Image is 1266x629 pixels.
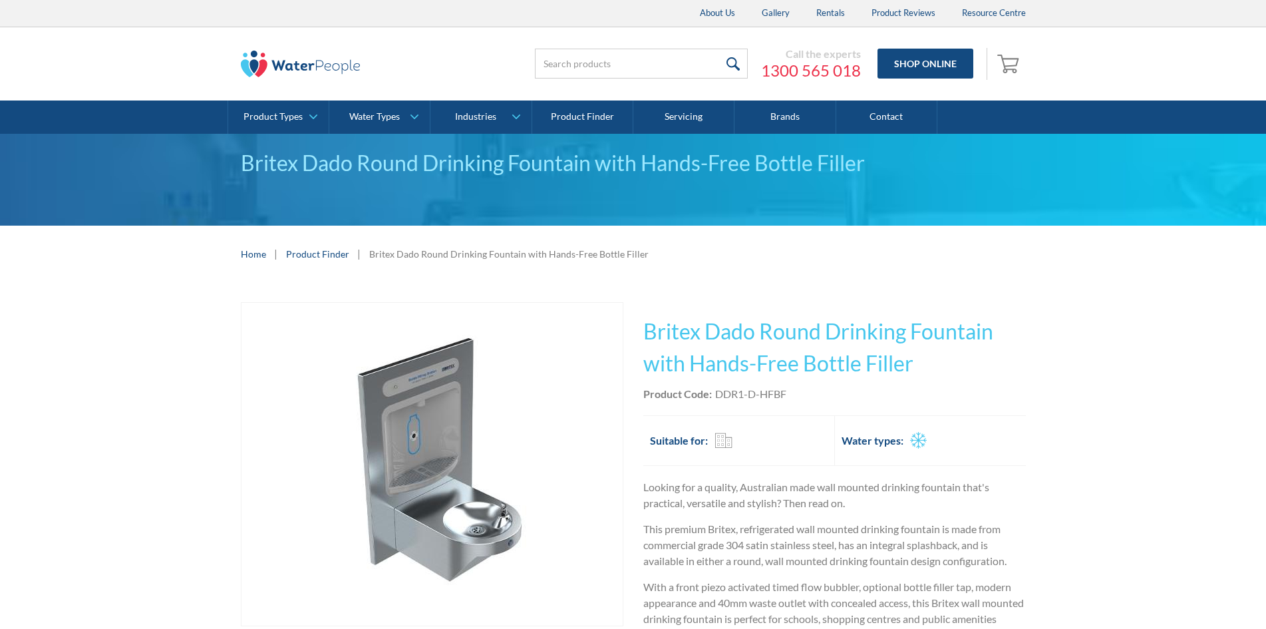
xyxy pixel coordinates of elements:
strong: Product Code: [643,387,712,400]
a: Shop Online [877,49,973,79]
div: | [356,246,363,262]
div: Water Types [349,111,400,122]
div: Britex Dado Round Drinking Fountain with Hands-Free Bottle Filler [369,247,649,261]
a: Product Finder [286,247,349,261]
a: Industries [430,101,531,134]
h2: Water types: [842,433,903,449]
div: | [273,246,279,262]
h2: Suitable for: [650,433,708,449]
div: DDR1-D-HFBF [715,386,786,402]
img: Britex Dado Round Drinking Fountain with Hands-Free Bottle Filler [271,303,593,626]
a: Home [241,247,266,261]
p: This premium Britex, refrigerated wall mounted drinking fountain is made from commercial grade 30... [643,521,1026,569]
a: Product Finder [532,101,633,134]
img: shopping cart [997,53,1023,74]
a: Product Types [228,101,329,134]
p: Looking for a quality, Australian made wall mounted drinking fountain that's practical, versatile... [643,479,1026,511]
h1: Britex Dado Round Drinking Fountain with Hands-Free Bottle Filler [643,315,1026,379]
a: Water Types [329,101,430,134]
div: Call the experts [761,47,861,61]
a: open lightbox [241,302,623,626]
a: Brands [734,101,836,134]
input: Search products [535,49,748,79]
div: Industries [455,111,496,122]
a: Open empty cart [994,48,1026,80]
div: Britex Dado Round Drinking Fountain with Hands-Free Bottle Filler [241,147,1026,179]
a: Servicing [633,101,734,134]
img: The Water People [241,51,361,77]
a: 1300 565 018 [761,61,861,81]
a: Contact [836,101,937,134]
div: Product Types [243,111,303,122]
